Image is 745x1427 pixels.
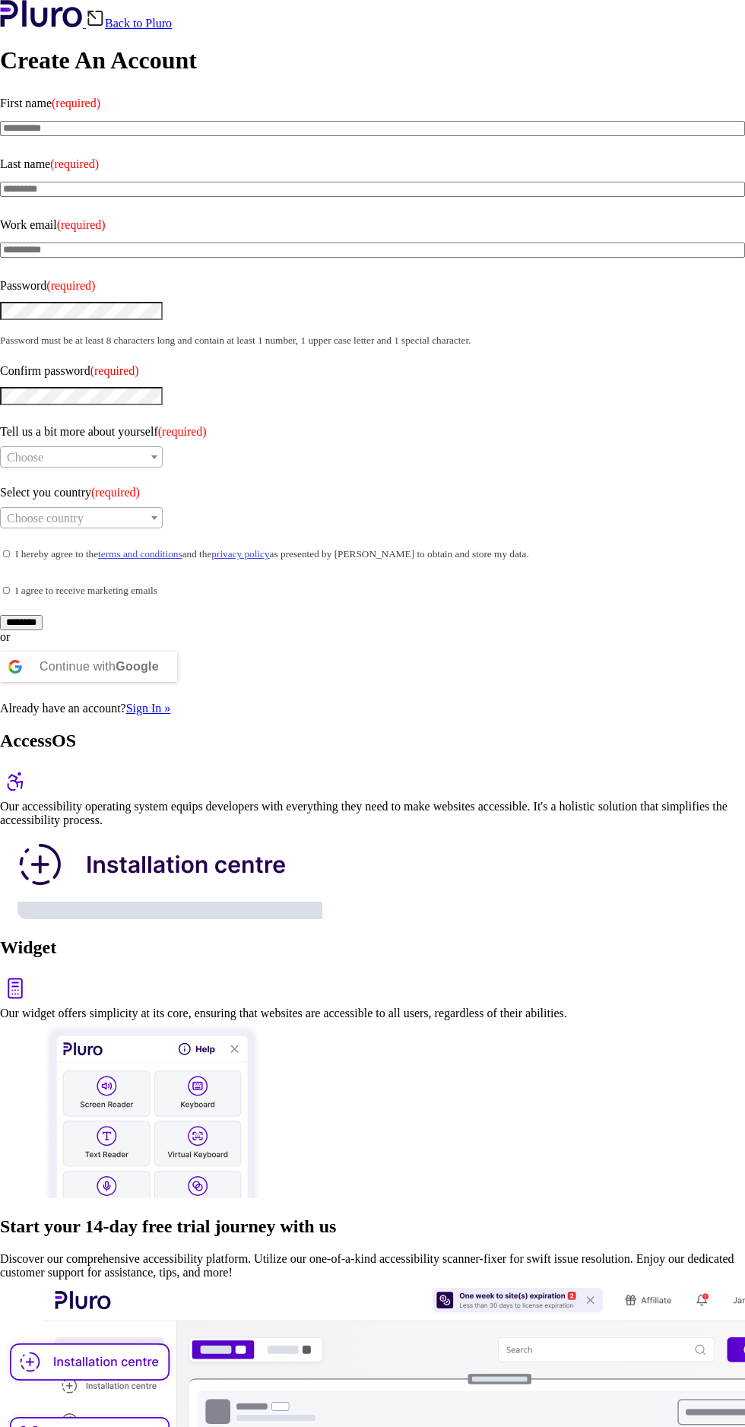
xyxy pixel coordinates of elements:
[98,548,182,560] a: terms and conditions
[86,9,105,27] img: Back icon
[86,17,172,30] a: Back to Pluro
[3,587,10,594] input: I agree to receive marketing emails
[15,548,529,560] small: I hereby agree to the and the as presented by [PERSON_NAME] to obtain and store my data.
[126,702,171,715] a: Sign In »
[52,97,100,109] span: (required)
[15,585,157,596] small: I agree to receive marketing emails
[50,157,99,170] span: (required)
[7,512,84,525] span: Choose country
[57,218,106,231] span: (required)
[40,652,159,682] div: Continue with
[91,486,140,499] span: (required)
[90,364,139,377] span: (required)
[158,425,207,438] span: (required)
[7,451,43,464] span: Choose
[46,279,95,292] span: (required)
[116,660,159,673] b: Google
[3,550,10,557] input: I hereby agree to theterms and conditionsand theprivacy policyas presented by [PERSON_NAME] to ob...
[211,548,269,560] a: privacy policy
